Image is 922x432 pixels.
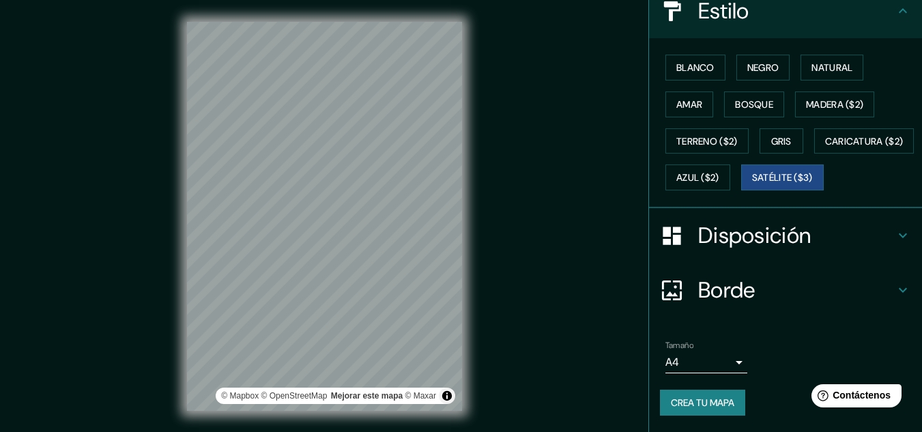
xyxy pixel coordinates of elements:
[221,391,259,401] a: Mapbox
[771,135,792,147] font: Gris
[331,391,403,401] a: Map feedback
[676,172,719,184] font: Azul ($2)
[665,351,747,373] div: A4
[724,91,784,117] button: Bosque
[698,221,811,250] font: Disposición
[806,98,863,111] font: Madera ($2)
[331,391,403,401] font: Mejorar este mapa
[649,208,922,263] div: Disposición
[187,22,462,411] canvas: Mapa
[261,391,328,401] a: Mapa de OpenStreet
[439,388,455,404] button: Activar o desactivar atribución
[676,98,702,111] font: Amar
[665,128,749,154] button: Terreno ($2)
[698,276,755,304] font: Borde
[814,128,914,154] button: Caricatura ($2)
[665,340,693,351] font: Tamaño
[736,55,790,81] button: Negro
[747,61,779,74] font: Negro
[405,391,436,401] a: Maxar
[665,355,679,369] font: A4
[741,164,824,190] button: Satélite ($3)
[665,55,725,81] button: Blanco
[760,128,803,154] button: Gris
[676,61,715,74] font: Blanco
[801,55,863,81] button: Natural
[261,391,328,401] font: © OpenStreetMap
[660,390,745,416] button: Crea tu mapa
[221,391,259,401] font: © Mapbox
[671,397,734,409] font: Crea tu mapa
[676,135,738,147] font: Terreno ($2)
[735,98,773,111] font: Bosque
[752,172,813,184] font: Satélite ($3)
[405,391,436,401] font: © Maxar
[665,164,730,190] button: Azul ($2)
[649,263,922,317] div: Borde
[801,379,907,417] iframe: Lanzador de widgets de ayuda
[811,61,852,74] font: Natural
[665,91,713,117] button: Amar
[795,91,874,117] button: Madera ($2)
[825,135,904,147] font: Caricatura ($2)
